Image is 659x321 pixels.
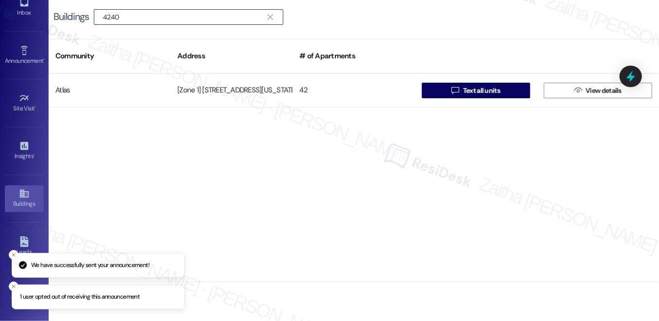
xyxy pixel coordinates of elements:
[463,86,500,96] span: Text all units
[53,12,89,22] div: Buildings
[171,44,293,68] div: Address
[293,44,415,68] div: # of Apartments
[171,81,293,100] div: [Zone 1] [STREET_ADDRESS][US_STATE]
[422,83,530,98] button: Text all units
[451,87,459,94] i: 
[267,13,273,21] i: 
[293,81,415,100] div: 42
[544,83,652,98] button: View details
[49,44,171,68] div: Community
[586,86,622,96] span: View details
[574,87,582,94] i: 
[34,151,35,158] span: •
[9,250,18,260] button: Close toast
[9,282,18,291] button: Close toast
[20,293,139,302] p: 1 user opted out of receiving this announcement
[262,10,278,24] button: Clear text
[35,104,36,110] span: •
[103,10,262,24] input: Search by building address
[31,261,149,270] p: We have successfully sent your announcement!
[5,138,44,164] a: Insights •
[43,56,45,63] span: •
[5,90,44,116] a: Site Visit •
[5,233,44,260] a: Leads
[5,281,44,307] a: Templates •
[5,185,44,212] a: Buildings
[49,81,171,100] div: Atlas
